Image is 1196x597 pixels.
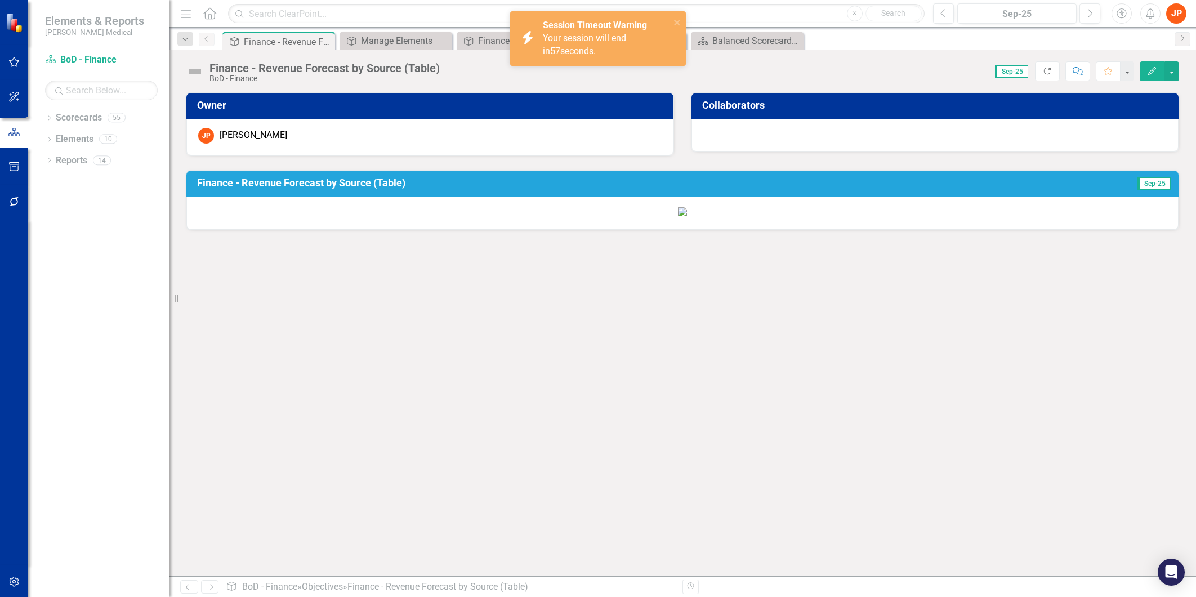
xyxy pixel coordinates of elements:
a: Objectives [302,581,343,592]
a: Elements [56,133,93,146]
div: Finance - Revenue Forecast by Source (Table) [209,62,440,74]
small: [PERSON_NAME] Medical [45,28,144,37]
input: Search ClearPoint... [228,4,925,24]
div: Finance - Revenue Forecast by Source (Table) [244,35,332,49]
div: Open Intercom Messenger [1158,559,1185,586]
button: Search [865,6,922,21]
a: Reports [56,154,87,167]
div: Finance - Revenue Forecast by Source (Table) [347,581,528,592]
img: ClearPoint Strategy [6,13,25,33]
span: Your session will end in seconds. [543,33,626,56]
div: Sep-25 [961,7,1073,21]
a: Finance - Revenue Forecast by Source (Chart) [459,34,566,48]
span: Search [881,8,905,17]
a: Balanced Scorecard Welcome Page [694,34,801,48]
a: BoD - Finance [242,581,297,592]
h3: Finance - Revenue Forecast by Source (Table) [197,177,1034,189]
a: Scorecards [56,112,102,124]
div: 55 [108,113,126,123]
div: JP [198,128,214,144]
span: Elements & Reports [45,14,144,28]
div: Balanced Scorecard Welcome Page [712,34,801,48]
div: Finance - Revenue Forecast by Source (Chart) [478,34,566,48]
span: 57 [550,46,560,56]
div: » » [226,581,674,594]
div: 10 [99,135,117,144]
div: [PERSON_NAME] [220,129,287,142]
a: BoD - Finance [45,54,158,66]
input: Search Below... [45,81,158,100]
button: JP [1166,3,1186,24]
div: BoD - Finance [209,74,440,83]
span: Sep-25 [995,65,1028,78]
span: Sep-25 [1137,177,1171,190]
h3: Owner [197,100,667,111]
h3: Collaborators [702,100,1172,111]
img: mceclip2%20v18.png [678,207,687,216]
button: Sep-25 [957,3,1077,24]
div: Manage Elements [361,34,449,48]
img: Not Defined [186,63,204,81]
div: 14 [93,155,111,165]
a: Manage Elements [342,34,449,48]
button: close [673,16,681,29]
strong: Session Timeout Warning [543,20,647,30]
